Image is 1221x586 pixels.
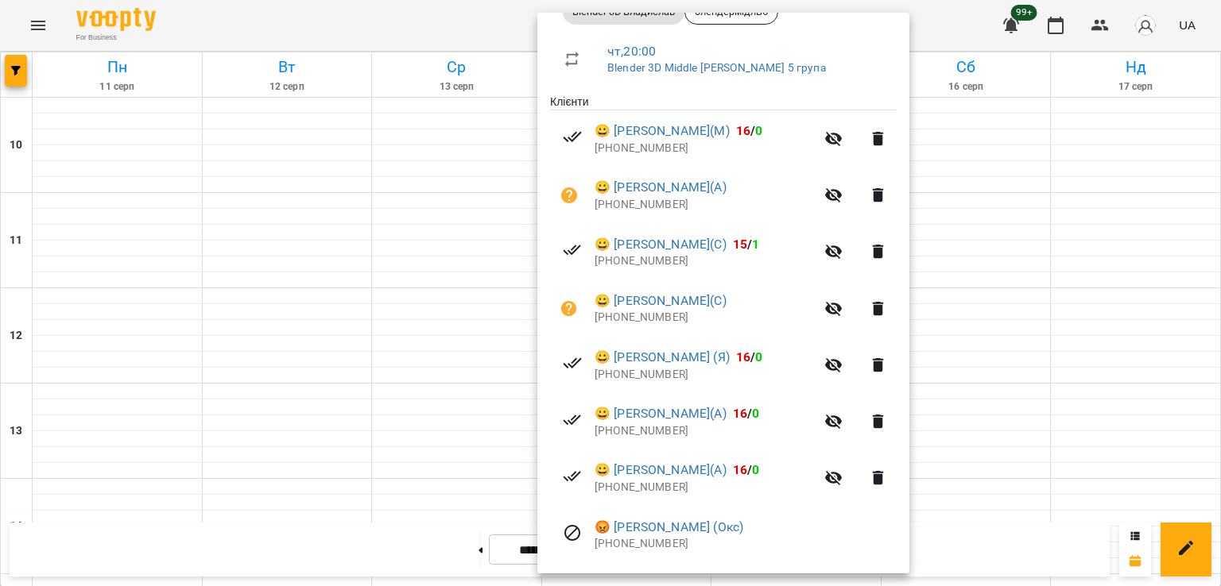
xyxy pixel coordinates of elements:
[595,310,815,326] p: [PHONE_NUMBER]
[752,237,759,252] span: 1
[595,121,730,141] a: 😀 [PERSON_NAME](М)
[607,61,826,74] a: Blender 3D Middle [PERSON_NAME] 5 група
[595,404,727,423] a: 😀 [PERSON_NAME](А)
[752,462,759,477] span: 0
[595,253,815,269] p: [PHONE_NUMBER]
[595,480,815,495] p: [PHONE_NUMBER]
[736,123,750,138] span: 16
[736,349,750,364] span: 16
[563,241,582,260] svg: Візит сплачено
[733,406,760,421] b: /
[563,523,582,542] svg: Візит скасовано
[733,406,747,421] span: 16
[595,178,727,197] a: 😀 [PERSON_NAME](А)
[733,462,747,477] span: 16
[563,467,582,486] svg: Візит сплачено
[595,423,815,439] p: [PHONE_NUMBER]
[595,291,727,310] a: 😀 [PERSON_NAME](С)
[736,349,763,364] b: /
[733,237,760,252] b: /
[733,462,760,477] b: /
[550,290,588,328] button: Візит ще не сплачено. Додати оплату?
[607,44,656,59] a: чт , 20:00
[736,123,763,138] b: /
[550,176,588,214] button: Візит ще не сплачено. Додати оплату?
[595,141,815,156] p: [PHONE_NUMBER]
[595,348,730,367] a: 😀 [PERSON_NAME] (Я)
[563,127,582,146] svg: Візит сплачено
[595,536,897,552] p: [PHONE_NUMBER]
[595,197,815,213] p: [PHONE_NUMBER]
[595,461,727,480] a: 😀 [PERSON_NAME](А)
[733,237,747,252] span: 15
[595,235,727,254] a: 😀 [PERSON_NAME](С)
[755,349,762,364] span: 0
[752,406,759,421] span: 0
[595,518,743,537] a: 😡 [PERSON_NAME] (Окс)
[563,411,582,430] svg: Візит сплачено
[595,367,815,383] p: [PHONE_NUMBER]
[755,123,762,138] span: 0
